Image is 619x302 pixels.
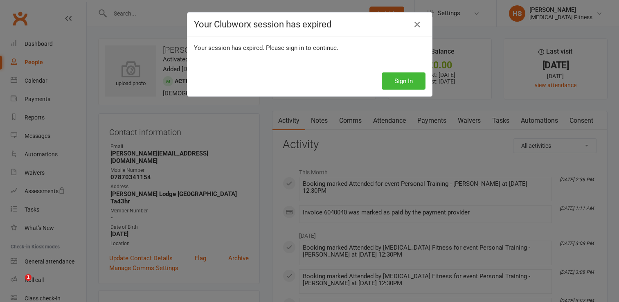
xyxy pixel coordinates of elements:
span: 1 [25,274,32,281]
button: Sign In [382,72,425,90]
iframe: Intercom live chat [8,274,28,294]
a: Close [411,18,424,31]
span: Your session has expired. Please sign in to continue. [194,44,338,52]
h4: Your Clubworx session has expired [194,19,425,29]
